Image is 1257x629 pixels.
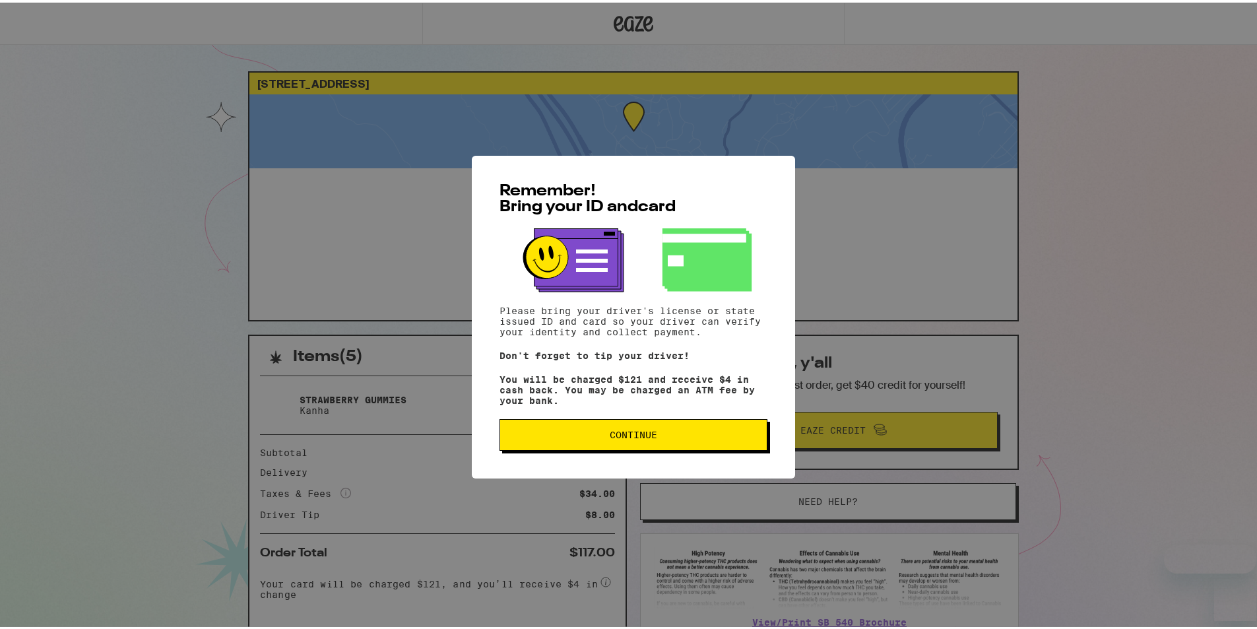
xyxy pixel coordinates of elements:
[500,416,767,448] button: Continue
[500,348,767,358] p: Don't forget to tip your driver!
[500,303,767,335] p: Please bring your driver's license or state issued ID and card so your driver can verify your ide...
[1214,576,1256,618] iframe: Button to launch messaging window
[500,181,676,213] span: Remember! Bring your ID and card
[500,372,767,403] p: You will be charged $121 and receive $4 in cash back. You may be charged an ATM fee by your bank.
[1164,542,1256,571] iframe: Message from company
[610,428,657,437] span: Continue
